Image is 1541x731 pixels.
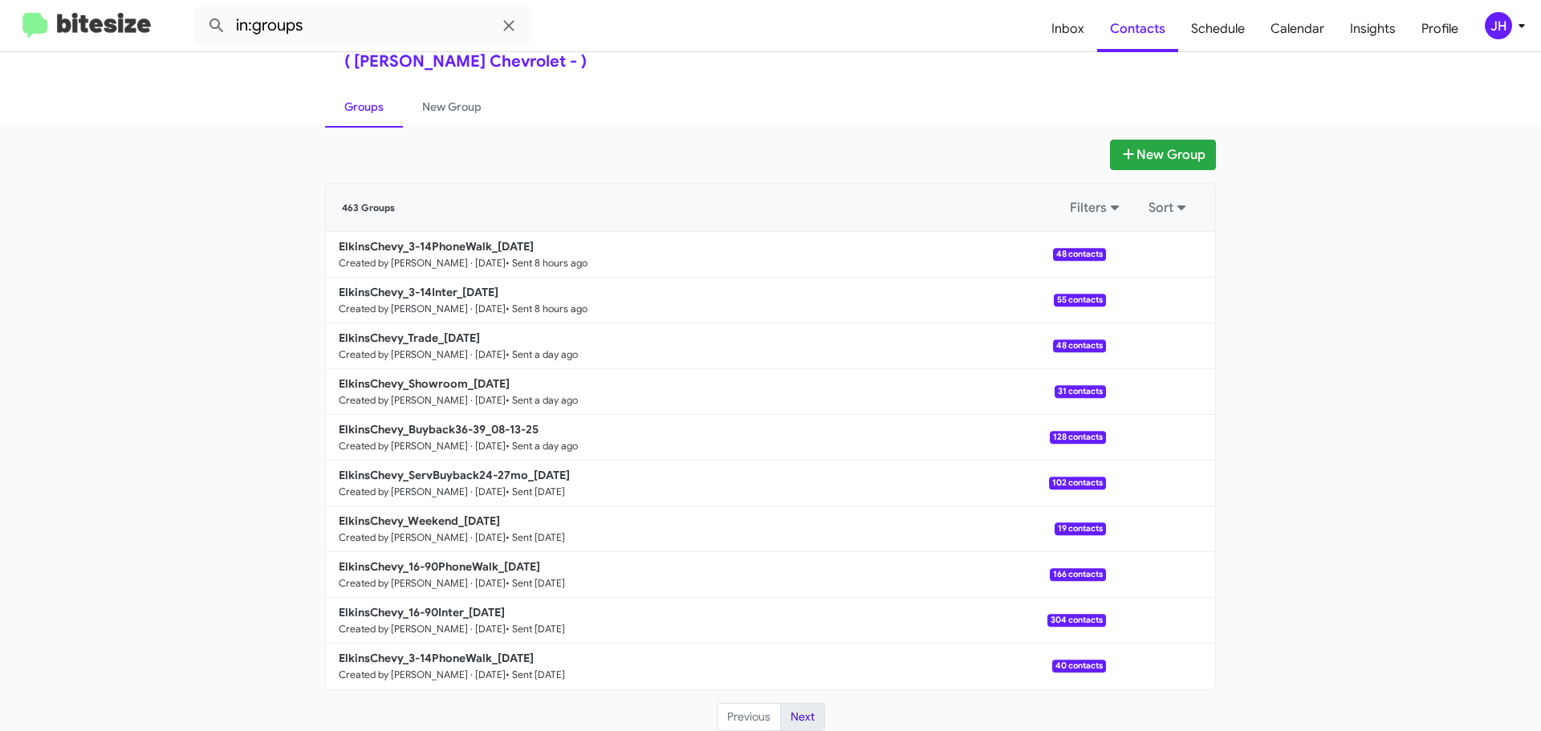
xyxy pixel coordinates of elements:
small: • Sent a day ago [506,394,578,407]
span: 463 Groups [342,202,395,213]
a: Contacts [1097,6,1178,52]
span: 128 contacts [1050,431,1106,444]
input: Search [194,6,531,45]
span: 166 contacts [1050,568,1106,581]
b: ElkinsChevy_Trade_[DATE] [339,331,480,345]
a: Inbox [1039,6,1097,52]
small: • Sent 8 hours ago [506,303,588,315]
small: • Sent [DATE] [506,668,565,681]
b: ElkinsChevy_Weekend_[DATE] [339,514,500,528]
a: Profile [1409,6,1471,52]
a: ElkinsChevy_ServBuyback24-27mo_[DATE]Created by [PERSON_NAME] · [DATE]• Sent [DATE]102 contacts [326,461,1106,506]
b: ElkinsChevy_16-90PhoneWalk_[DATE] [339,559,540,574]
small: • Sent 8 hours ago [506,257,588,270]
a: ElkinsChevy_Buyback36-39_08-13-25Created by [PERSON_NAME] · [DATE]• Sent a day ago128 contacts [326,415,1106,461]
span: 40 contacts [1052,660,1106,672]
a: ElkinsChevy_Weekend_[DATE]Created by [PERSON_NAME] · [DATE]• Sent [DATE]19 contacts [326,506,1106,552]
small: Created by [PERSON_NAME] · [DATE] [339,348,506,361]
small: Created by [PERSON_NAME] · [DATE] [339,303,506,315]
b: ElkinsChevy_3-14PhoneWalk_[DATE] [339,239,534,254]
a: ElkinsChevy_3-14PhoneWalk_[DATE]Created by [PERSON_NAME] · [DATE]• Sent [DATE]40 contacts [326,644,1106,689]
a: Calendar [1258,6,1337,52]
b: ElkinsChevy_Showroom_[DATE] [339,376,510,391]
small: Created by [PERSON_NAME] · [DATE] [339,668,506,681]
small: • Sent a day ago [506,348,578,361]
span: 304 contacts [1047,614,1106,627]
small: Created by [PERSON_NAME] · [DATE] [339,577,506,590]
div: ( [PERSON_NAME] Chevrolet - ) [344,54,1197,70]
small: • Sent a day ago [506,440,578,453]
b: ElkinsChevy_3-14PhoneWalk_[DATE] [339,651,534,665]
a: Schedule [1178,6,1258,52]
b: ElkinsChevy_Buyback36-39_08-13-25 [339,422,539,437]
a: ElkinsChevy_Showroom_[DATE]Created by [PERSON_NAME] · [DATE]• Sent a day ago31 contacts [326,369,1106,415]
a: ElkinsChevy_3-14PhoneWalk_[DATE]Created by [PERSON_NAME] · [DATE]• Sent 8 hours ago48 contacts [326,232,1106,278]
small: Created by [PERSON_NAME] · [DATE] [339,257,506,270]
span: 102 contacts [1049,477,1106,489]
small: Created by [PERSON_NAME] · [DATE] [339,440,506,453]
small: Created by [PERSON_NAME] · [DATE] [339,531,506,544]
a: New Group [403,86,501,128]
span: 31 contacts [1055,385,1106,398]
small: • Sent [DATE] [506,577,565,590]
small: • Sent [DATE] [506,623,565,636]
span: 55 contacts [1054,294,1106,307]
a: Insights [1337,6,1409,52]
a: ElkinsChevy_3-14Inter_[DATE]Created by [PERSON_NAME] · [DATE]• Sent 8 hours ago55 contacts [326,278,1106,323]
small: Created by [PERSON_NAME] · [DATE] [339,623,506,636]
b: ElkinsChevy_16-90Inter_[DATE] [339,605,505,619]
span: 48 contacts [1053,248,1106,261]
button: Filters [1060,193,1132,222]
button: Sort [1139,193,1199,222]
a: Groups [325,86,403,128]
button: JH [1471,12,1523,39]
b: ElkinsChevy_3-14Inter_[DATE] [339,285,498,299]
small: • Sent [DATE] [506,485,565,498]
a: ElkinsChevy_Trade_[DATE]Created by [PERSON_NAME] · [DATE]• Sent a day ago48 contacts [326,323,1106,369]
a: ElkinsChevy_16-90Inter_[DATE]Created by [PERSON_NAME] · [DATE]• Sent [DATE]304 contacts [326,598,1106,644]
b: ElkinsChevy_ServBuyback24-27mo_[DATE] [339,468,570,482]
a: ElkinsChevy_16-90PhoneWalk_[DATE]Created by [PERSON_NAME] · [DATE]• Sent [DATE]166 contacts [326,552,1106,598]
div: JH [1485,12,1512,39]
small: • Sent [DATE] [506,531,565,544]
button: New Group [1110,140,1216,170]
small: Created by [PERSON_NAME] · [DATE] [339,394,506,407]
span: 48 contacts [1053,339,1106,352]
span: 19 contacts [1055,522,1106,535]
small: Created by [PERSON_NAME] · [DATE] [339,485,506,498]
